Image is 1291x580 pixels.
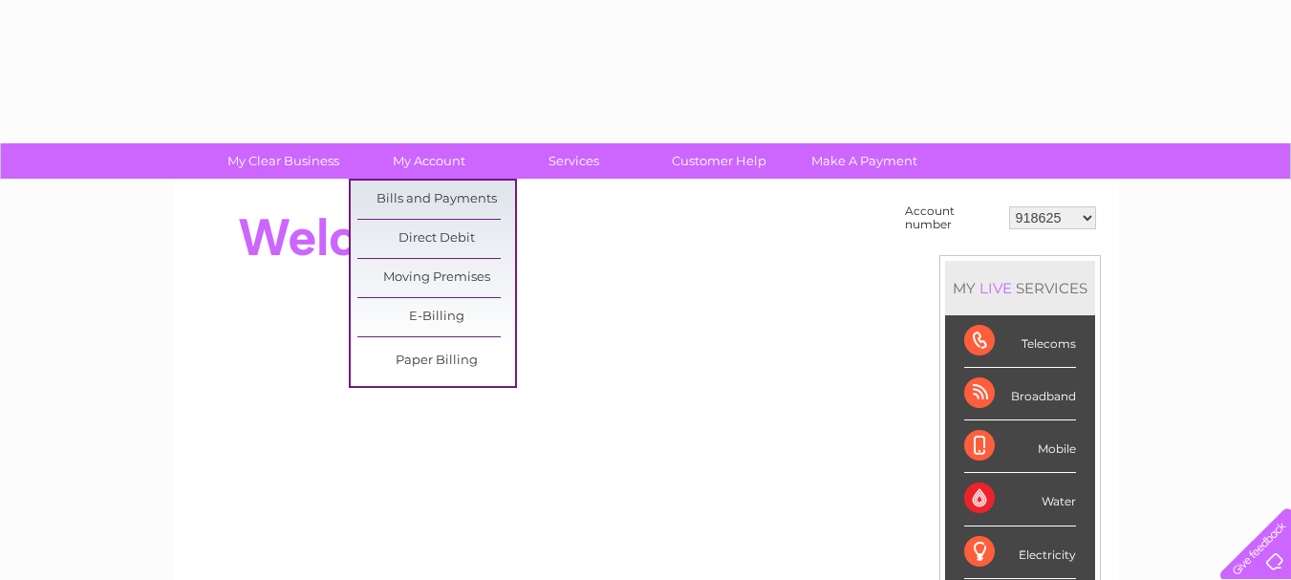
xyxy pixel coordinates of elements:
[640,143,798,179] a: Customer Help
[357,259,515,297] a: Moving Premises
[964,315,1076,368] div: Telecoms
[357,342,515,380] a: Paper Billing
[204,143,362,179] a: My Clear Business
[357,181,515,219] a: Bills and Payments
[945,261,1095,315] div: MY SERVICES
[964,420,1076,473] div: Mobile
[785,143,943,179] a: Make A Payment
[976,279,1016,297] div: LIVE
[964,473,1076,526] div: Water
[357,220,515,258] a: Direct Debit
[357,298,515,336] a: E-Billing
[350,143,507,179] a: My Account
[964,368,1076,420] div: Broadband
[964,526,1076,579] div: Electricity
[495,143,653,179] a: Services
[900,200,1004,236] td: Account number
